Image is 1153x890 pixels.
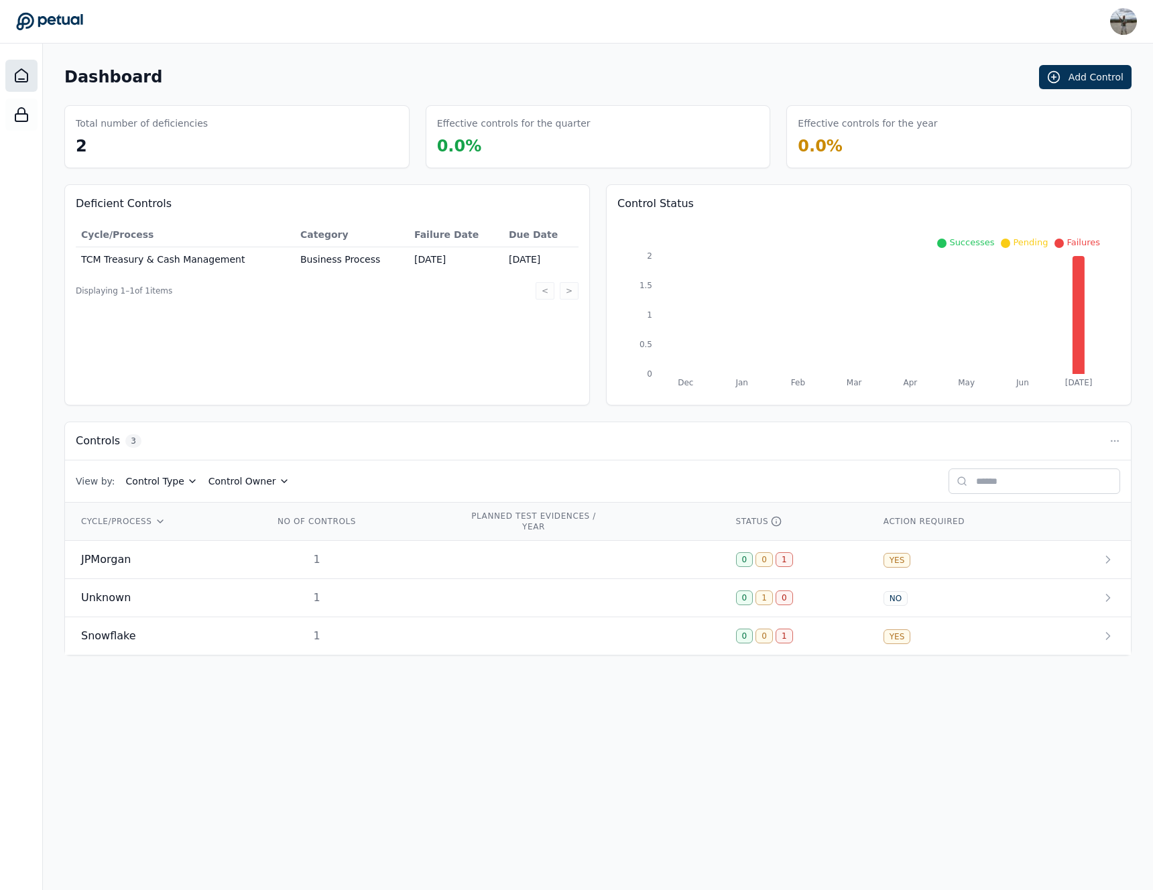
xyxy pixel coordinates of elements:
span: Displaying 1– 1 of 1 items [76,285,172,296]
th: Due Date [503,222,579,247]
div: 0 [736,552,753,567]
h1: Dashboard [64,66,162,88]
td: [DATE] [503,247,579,272]
span: Snowflake [81,628,136,644]
div: 0 [755,629,773,643]
span: 0.0 % [437,137,482,155]
button: Control Type [126,474,198,488]
h3: Deficient Controls [76,196,579,212]
div: 1 [776,552,793,567]
tspan: Mar [847,378,862,387]
button: Control Owner [208,474,290,488]
a: Dashboard [5,60,38,92]
span: Successes [949,237,994,247]
tspan: May [958,378,975,387]
tspan: Apr [903,378,917,387]
div: 1 [274,590,359,606]
span: 3 [125,434,141,448]
span: 0.0 % [798,137,843,155]
tspan: Dec [678,378,693,387]
span: Failures [1067,237,1100,247]
h3: Control Status [617,196,1120,212]
div: 1 [274,552,359,568]
div: PLANNED TEST EVIDENCES / YEAR [469,511,598,532]
tspan: Jan [735,378,748,387]
button: Add Control [1039,65,1132,89]
tspan: 1 [647,310,652,320]
button: > [560,282,579,300]
div: 0 [776,590,793,605]
th: Failure Date [409,222,503,247]
td: TCM Treasury & Cash Management [76,247,295,272]
span: Unknown [81,590,131,606]
div: 0 [736,590,753,605]
h3: Controls [76,433,120,449]
div: NO OF CONTROLS [274,516,359,527]
th: Cycle/Process [76,222,295,247]
div: YES [884,629,911,644]
tspan: 0.5 [640,340,652,349]
div: 0 [736,629,753,643]
span: 2 [76,137,87,155]
h3: Effective controls for the year [798,117,937,130]
img: MB Enterprises NY Inc - [1110,8,1137,35]
a: Go to Dashboard [16,12,83,31]
div: NO [884,591,908,606]
td: Business Process [295,247,409,272]
span: JPMorgan [81,552,131,568]
h3: Effective controls for the quarter [437,117,591,130]
a: SOC [5,99,38,131]
tspan: [DATE] [1065,378,1093,387]
tspan: 0 [647,369,652,379]
td: [DATE] [409,247,503,272]
button: < [536,282,554,300]
div: YES [884,553,911,568]
th: ACTION REQUIRED [867,503,1056,541]
span: View by: [76,474,115,488]
h3: Total number of deficiencies [76,117,208,130]
span: Pending [1013,237,1048,247]
tspan: Feb [791,378,805,387]
div: CYCLE/PROCESS [81,516,241,527]
th: Category [295,222,409,247]
div: STATUS [736,516,851,527]
tspan: Jun [1016,378,1029,387]
div: 0 [755,552,773,567]
div: 1 [776,629,793,643]
tspan: 2 [647,251,652,261]
div: 1 [274,628,359,644]
tspan: 1.5 [640,281,652,290]
div: 1 [755,590,773,605]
